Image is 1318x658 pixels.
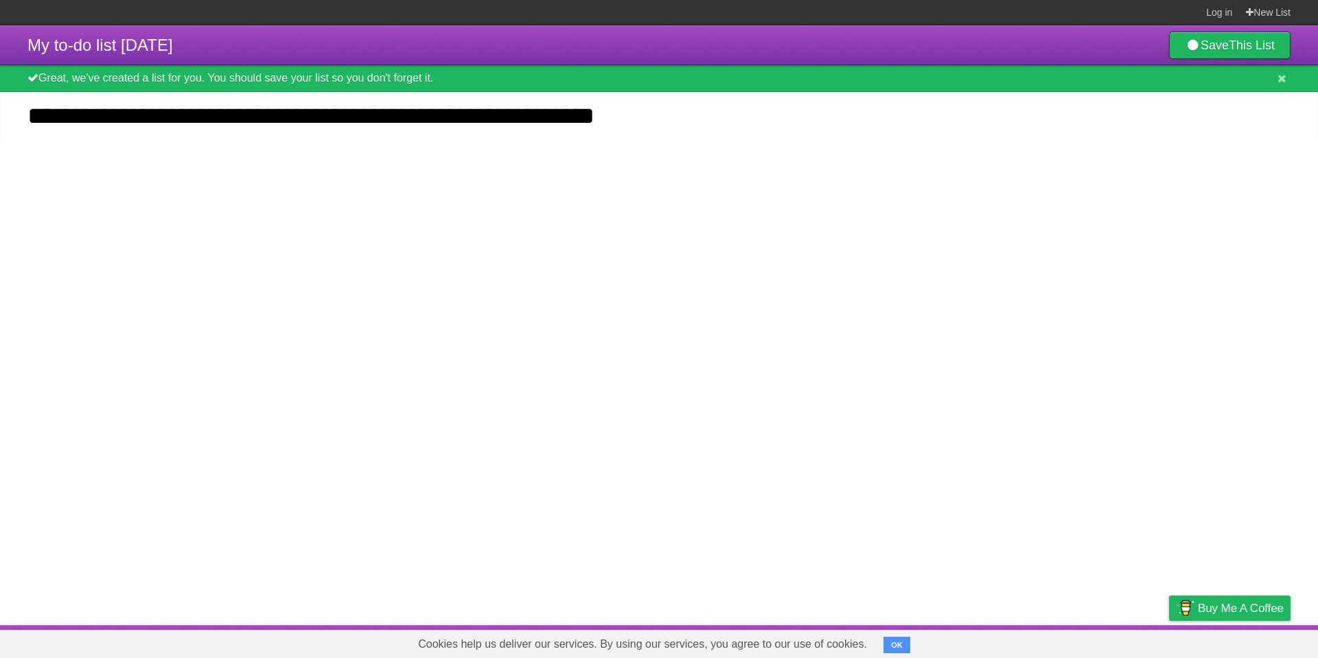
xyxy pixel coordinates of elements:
a: About [986,628,1015,655]
b: This List [1229,38,1275,52]
a: Terms [1105,628,1135,655]
span: Cookies help us deliver our services. By using our services, you agree to our use of cookies. [404,631,881,658]
span: My to-do list [DATE] [27,36,173,54]
a: Developers [1032,628,1087,655]
a: SaveThis List [1169,32,1291,59]
span: Buy me a coffee [1198,596,1284,620]
a: Privacy [1151,628,1187,655]
a: Buy me a coffee [1169,596,1291,621]
img: Buy me a coffee [1176,596,1194,620]
button: OK [883,637,910,653]
a: Suggest a feature [1204,628,1291,655]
